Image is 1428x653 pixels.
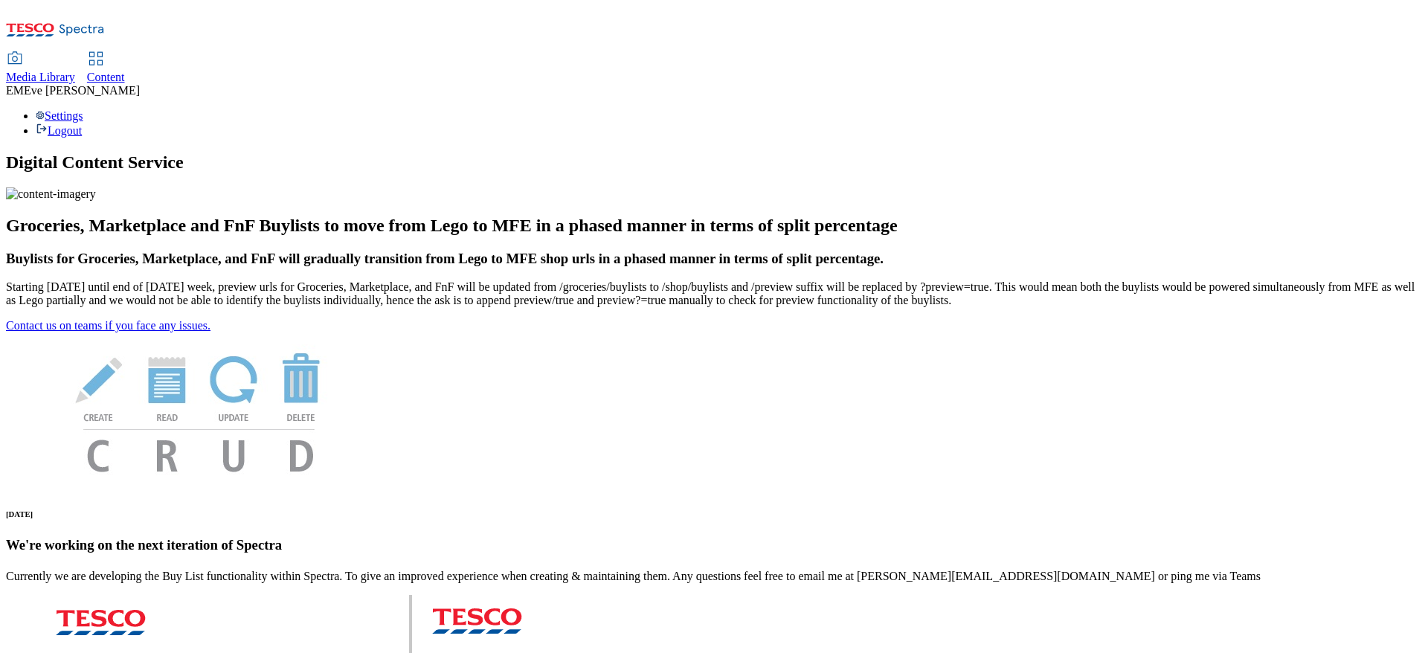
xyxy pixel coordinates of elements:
[24,84,140,97] span: Eve [PERSON_NAME]
[6,71,75,83] span: Media Library
[6,187,96,201] img: content-imagery
[36,109,83,122] a: Settings
[6,216,1422,236] h2: Groceries, Marketplace and FnF Buylists to move from Lego to MFE in a phased manner in terms of s...
[6,251,1422,267] h3: Buylists for Groceries, Marketplace, and FnF will gradually transition from Lego to MFE shop urls...
[87,53,125,84] a: Content
[6,332,393,488] img: News Image
[6,280,1422,307] p: Starting [DATE] until end of [DATE] week, preview urls for Groceries, Marketplace, and FnF will b...
[36,124,82,137] a: Logout
[6,53,75,84] a: Media Library
[6,152,1422,173] h1: Digital Content Service
[6,537,1422,553] h3: We're working on the next iteration of Spectra
[6,570,1422,583] p: Currently we are developing the Buy List functionality within Spectra. To give an improved experi...
[6,84,24,97] span: EM
[6,509,1422,518] h6: [DATE]
[6,319,210,332] a: Contact us on teams if you face any issues.
[87,71,125,83] span: Content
